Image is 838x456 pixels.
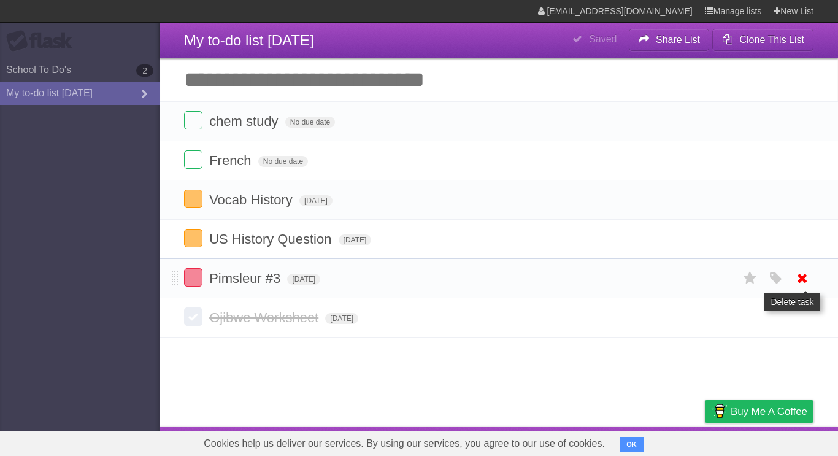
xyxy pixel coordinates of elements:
[184,150,202,169] label: Done
[209,271,283,286] span: Pimsleur #3
[739,34,804,45] b: Clone This List
[184,229,202,247] label: Done
[712,29,813,51] button: Clone This List
[184,111,202,129] label: Done
[299,195,333,206] span: [DATE]
[287,274,320,285] span: [DATE]
[6,30,80,52] div: Flask
[629,29,710,51] button: Share List
[285,117,335,128] span: No due date
[705,400,813,423] a: Buy me a coffee
[656,34,700,45] b: Share List
[325,313,358,324] span: [DATE]
[731,401,807,422] span: Buy me a coffee
[620,437,644,452] button: OK
[258,156,308,167] span: No due date
[736,430,813,453] a: Suggest a feature
[711,401,728,422] img: Buy me a coffee
[209,153,254,168] span: French
[191,431,617,456] span: Cookies help us deliver our services. By using our services, you agree to our use of cookies.
[209,192,296,207] span: Vocab History
[209,231,334,247] span: US History Question
[209,114,282,129] span: chem study
[209,310,321,325] span: Ojibwe Worksheet
[542,430,567,453] a: About
[184,190,202,208] label: Done
[689,430,721,453] a: Privacy
[136,64,153,77] b: 2
[647,430,674,453] a: Terms
[739,268,762,288] label: Star task
[339,234,372,245] span: [DATE]
[184,268,202,287] label: Done
[184,32,314,48] span: My to-do list [DATE]
[582,430,632,453] a: Developers
[184,307,202,326] label: Done
[589,34,617,44] b: Saved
